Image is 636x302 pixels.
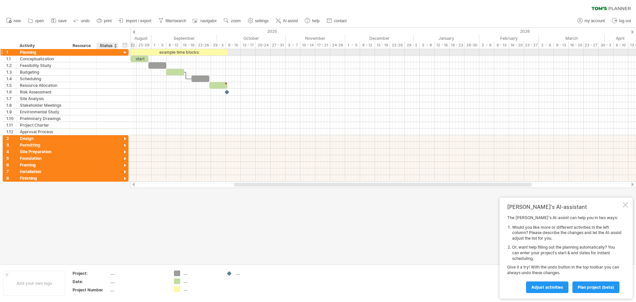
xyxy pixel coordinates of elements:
[479,35,539,42] div: February 2026
[72,17,92,25] a: undo
[231,19,240,23] span: zoom
[126,19,151,23] span: import / export
[6,175,16,181] div: 8
[181,42,196,49] div: 15 - 19
[20,168,66,175] div: Installation
[405,42,420,49] div: 29 - 2
[6,155,16,161] div: 5
[6,76,16,82] div: 1.4
[6,89,16,95] div: 1.6
[166,19,186,23] span: filter/search
[420,42,435,49] div: 5 - 9
[20,82,66,89] div: Resource Allocation
[414,35,479,42] div: January 2026
[20,142,66,148] div: Permitting
[20,95,66,102] div: Site Analysis
[576,17,607,25] a: my account
[6,49,16,55] div: 1
[110,287,166,293] div: ....
[345,42,360,49] div: 1 - 5
[507,204,621,210] div: [PERSON_NAME]'s AI-assistant
[479,42,494,49] div: 2 - 6
[619,19,631,23] span: log out
[6,95,16,102] div: 1.7
[6,69,16,75] div: 1.3
[390,42,405,49] div: 22-26
[20,49,66,55] div: Planning
[73,271,109,276] div: Project:
[200,19,217,23] span: navigator
[512,225,621,241] li: Would you like more or different activities in the left column? Please describe the changes and l...
[110,279,166,284] div: ....
[217,35,286,42] div: October 2025
[236,271,272,276] div: ....
[610,17,633,25] a: log out
[196,42,211,49] div: 22-26
[131,49,228,55] div: example time blocks:
[151,35,217,42] div: September 2025
[360,42,375,49] div: 8 - 12
[6,168,16,175] div: 7
[26,17,46,25] a: open
[539,35,605,42] div: March 2026
[104,19,112,23] span: print
[157,17,188,25] a: filter/search
[5,17,23,25] a: new
[184,278,220,284] div: ....
[283,19,298,23] span: AI assist
[554,42,569,49] div: 9 - 13
[35,19,44,23] span: open
[6,162,16,168] div: 6
[315,42,330,49] div: 17 - 21
[20,89,66,95] div: Risk Assessment
[81,19,90,23] span: undo
[578,285,614,290] span: plan project (beta)
[136,42,151,49] div: 25-29
[312,19,320,23] span: help
[222,17,242,25] a: zoom
[512,245,621,261] li: Or, want help filling out the planning automatically? You can enter your project's start & end da...
[271,42,286,49] div: 27 - 31
[494,42,509,49] div: 9 - 13
[256,42,271,49] div: 20-24
[20,62,66,69] div: Feasibility Study
[572,281,619,293] a: plan project (beta)
[241,42,256,49] div: 13 - 17
[191,17,219,25] a: navigator
[211,42,226,49] div: 29 - 3
[539,42,554,49] div: 2 - 6
[585,19,605,23] span: my account
[184,271,220,276] div: ....
[100,42,114,49] div: Status
[531,285,563,290] span: Adjust activities
[274,17,300,25] a: AI assist
[286,35,345,42] div: November 2025
[73,42,93,49] div: Resource
[20,129,66,135] div: Approval Process
[526,281,568,293] a: Adjust activities
[117,17,153,25] a: import / export
[3,271,65,296] div: Add your own logo
[6,149,16,155] div: 4
[6,115,16,122] div: 1.10
[330,42,345,49] div: 24-28
[375,42,390,49] div: 15 - 19
[20,155,66,161] div: Foundation
[569,42,584,49] div: 16 - 20
[14,19,21,23] span: new
[58,19,67,23] span: save
[584,42,599,49] div: 23 - 27
[20,109,66,115] div: Environmental Study
[20,102,66,108] div: Stakeholder Meetings
[20,175,66,181] div: Finishing
[131,56,148,62] div: start
[435,42,450,49] div: 12 - 16
[6,142,16,148] div: 3
[20,42,66,49] div: Activity
[464,42,479,49] div: 26-30
[20,135,66,142] div: Design
[110,271,166,276] div: ....
[303,17,322,25] a: help
[286,42,300,49] div: 3 - 7
[184,286,220,292] div: ....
